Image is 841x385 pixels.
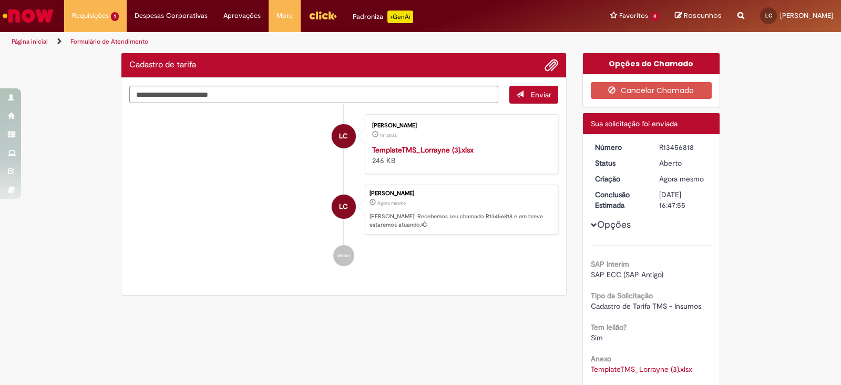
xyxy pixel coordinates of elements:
span: [PERSON_NAME] [780,11,833,20]
span: Sim [591,333,603,342]
b: Tem leilão? [591,322,627,332]
div: Opções do Chamado [583,53,720,74]
a: Formulário de Atendimento [70,37,148,46]
dt: Status [587,158,652,168]
div: [PERSON_NAME] [370,190,552,197]
ul: Trilhas de página [8,32,553,52]
a: TemplateTMS_Lorrayne (3).xlsx [372,145,474,155]
div: Aberto [659,158,708,168]
div: Lorrayne Prado Carvalho [332,124,356,148]
span: Agora mesmo [659,174,704,184]
a: Download de TemplateTMS_Lorrayne (3).xlsx [591,364,692,374]
dt: Criação [587,174,652,184]
span: Requisições [72,11,109,21]
span: Rascunhos [684,11,722,21]
img: click_logo_yellow_360x200.png [309,7,337,23]
img: ServiceNow [1,5,55,26]
span: Cadastro de Tarifa TMS - Insumos [591,301,701,311]
span: 4 [650,12,659,21]
li: Lorrayne Prado Carvalho [129,185,558,235]
button: Cancelar Chamado [591,82,712,99]
dt: Conclusão Estimada [587,189,652,210]
span: Sua solicitação foi enviada [591,119,678,128]
b: Anexo [591,354,611,363]
div: [PERSON_NAME] [372,123,547,129]
p: +GenAi [387,11,413,23]
dt: Número [587,142,652,153]
b: SAP Interim [591,259,629,269]
h2: Cadastro de tarifa Histórico de tíquete [129,60,196,70]
span: More [276,11,293,21]
div: 246 KB [372,145,547,166]
b: Tipo da Solicitação [591,291,653,300]
span: Aprovações [223,11,261,21]
span: LC [339,194,348,219]
time: 28/08/2025 10:47:07 [380,132,397,138]
span: Enviar [531,90,551,99]
button: Adicionar anexos [545,58,558,72]
textarea: Digite sua mensagem aqui... [129,86,498,104]
button: Enviar [509,86,558,104]
div: Padroniza [353,11,413,23]
div: 28/08/2025 10:47:52 [659,174,708,184]
time: 28/08/2025 10:47:52 [377,200,406,206]
div: R13456818 [659,142,708,153]
span: Despesas Corporativas [135,11,208,21]
span: SAP ECC (SAP Antigo) [591,270,663,279]
ul: Histórico de tíquete [129,104,558,277]
span: Agora mesmo [377,200,406,206]
a: Página inicial [12,37,48,46]
span: 1m atrás [380,132,397,138]
a: Rascunhos [675,11,722,21]
div: Lorrayne Prado Carvalho [332,195,356,219]
span: Favoritos [619,11,648,21]
p: [PERSON_NAME]! Recebemos seu chamado R13456818 e em breve estaremos atuando. [370,212,552,229]
span: LC [339,124,348,149]
span: 1 [111,12,119,21]
span: LC [765,12,772,19]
